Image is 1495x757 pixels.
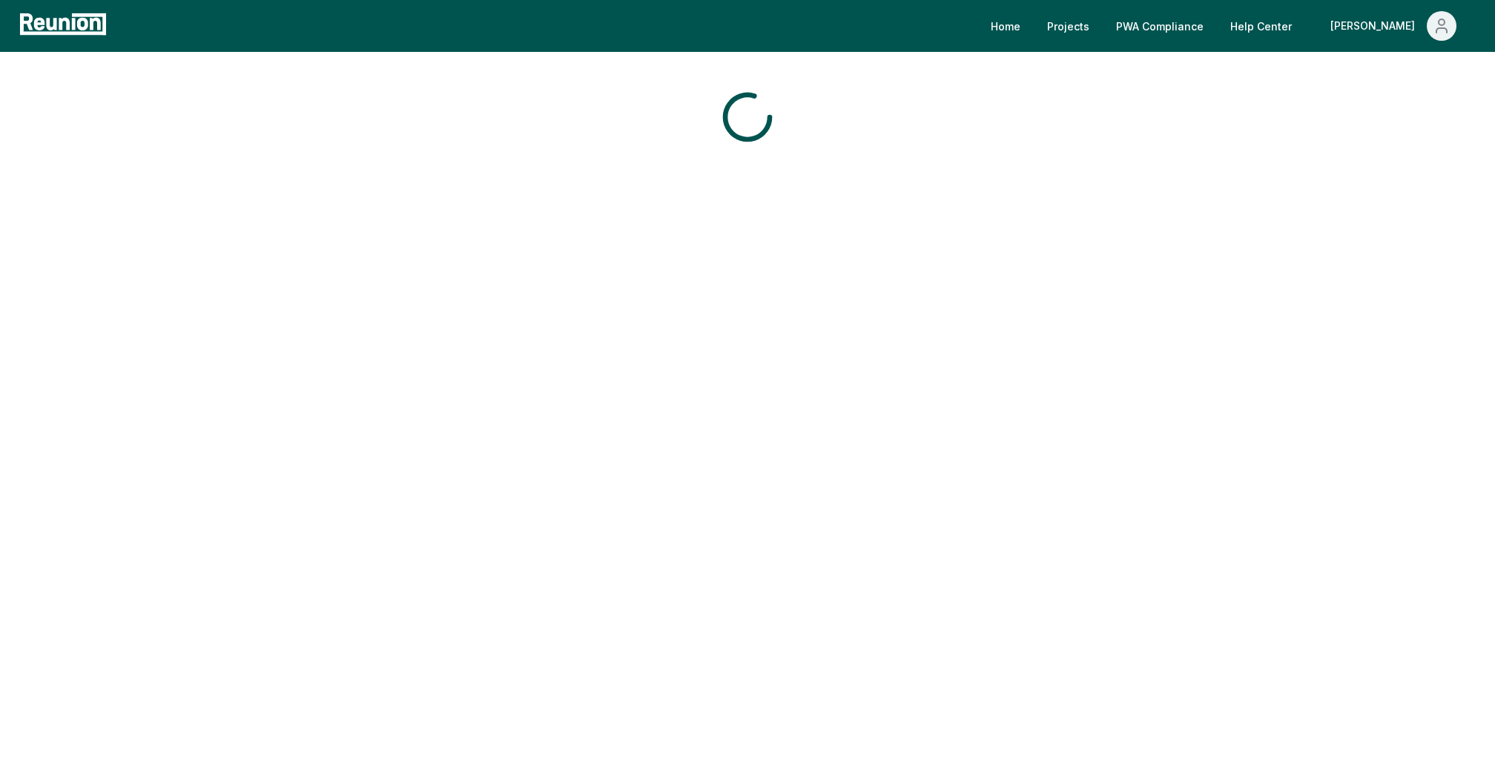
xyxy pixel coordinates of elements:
a: Help Center [1218,11,1304,41]
nav: Main [979,11,1480,41]
a: PWA Compliance [1104,11,1215,41]
button: [PERSON_NAME] [1319,11,1468,41]
a: Home [979,11,1032,41]
div: [PERSON_NAME] [1330,11,1421,41]
a: Projects [1035,11,1101,41]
